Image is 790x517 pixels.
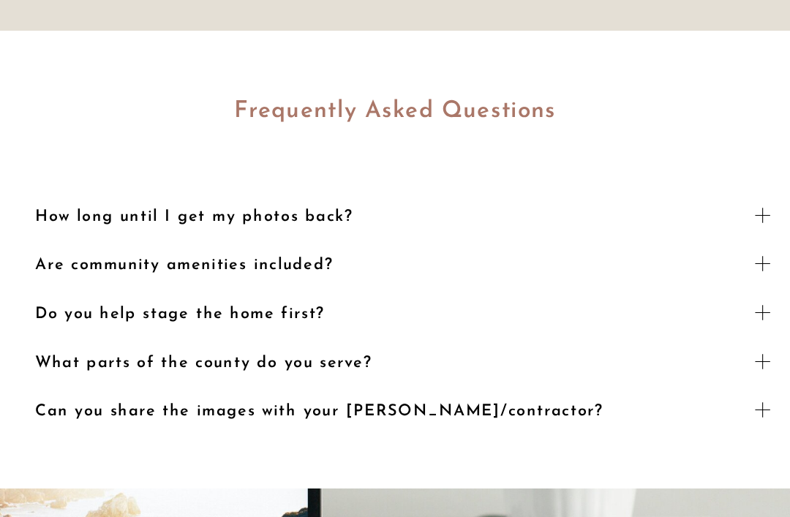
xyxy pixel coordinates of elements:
[35,254,737,274] h3: Are community amenities included?
[35,400,737,420] h3: Can you share the images with your [PERSON_NAME]/contractor?
[4,94,787,139] h2: Frequently Asked Questions
[35,302,737,322] h3: Do you help stage the home first?
[35,351,737,371] h3: What parts of the county do you serve?
[35,205,737,225] h3: How long until I get my photos back?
